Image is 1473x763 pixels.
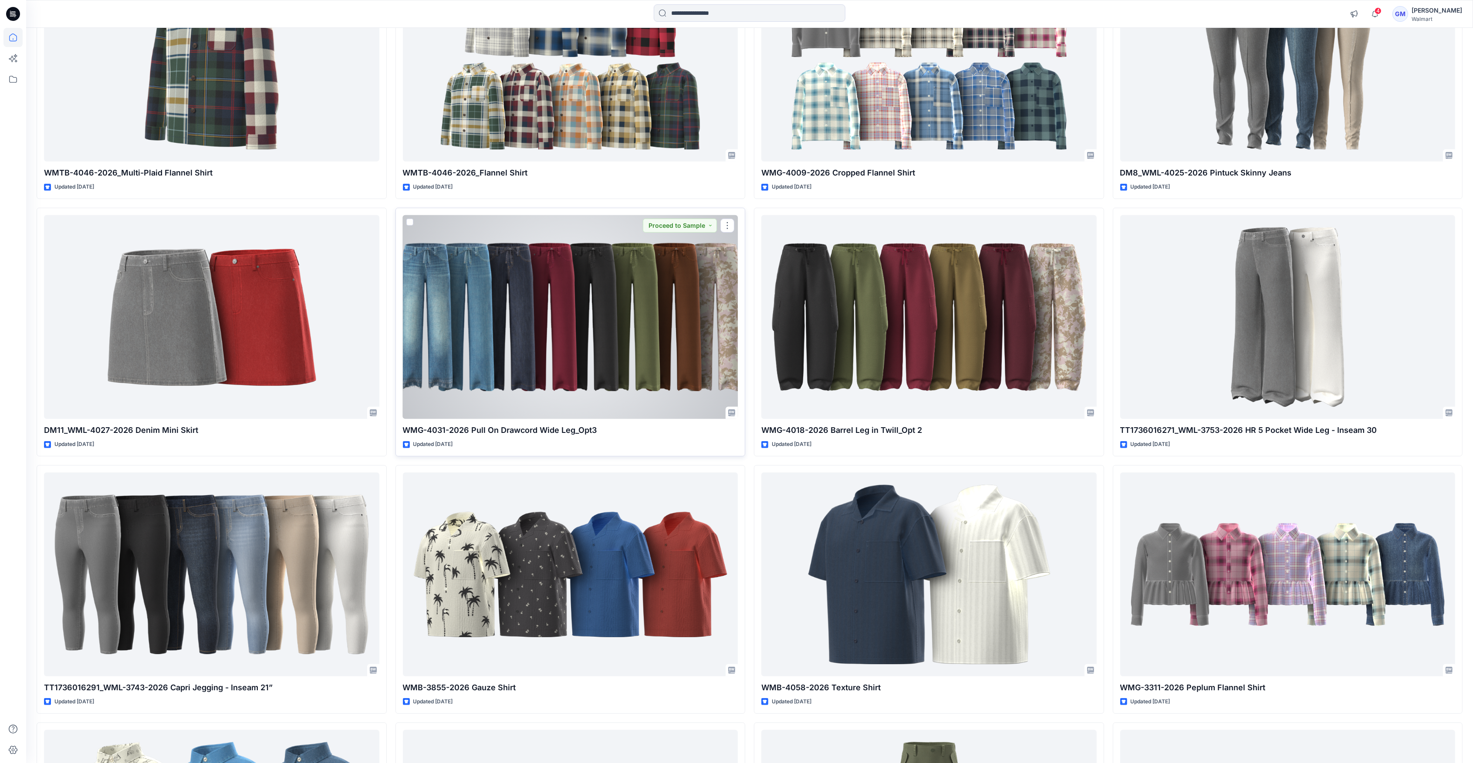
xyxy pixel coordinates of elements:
[1120,215,1456,419] a: TT1736016271_WML-3753-2026 HR 5 Pocket Wide Leg - Inseam 30
[54,697,94,706] p: Updated [DATE]
[54,440,94,449] p: Updated [DATE]
[44,215,379,419] a: DM11_WML-4027-2026 Denim Mini Skirt
[403,682,738,694] p: WMB-3855-2026 Gauze Shirt
[54,182,94,192] p: Updated [DATE]
[1131,440,1170,449] p: Updated [DATE]
[1412,16,1462,22] div: Walmart
[1131,182,1170,192] p: Updated [DATE]
[1120,473,1456,676] a: WMG-3311-2026 Peplum Flannel Shirt
[772,697,811,706] p: Updated [DATE]
[772,182,811,192] p: Updated [DATE]
[44,473,379,676] a: TT1736016291_WML-3743-2026 Capri Jegging - Inseam 21”
[772,440,811,449] p: Updated [DATE]
[1120,167,1456,179] p: DM8_WML-4025-2026 Pintuck Skinny Jeans
[1131,697,1170,706] p: Updated [DATE]
[761,473,1097,676] a: WMB-4058-2026 Texture Shirt
[1120,424,1456,436] p: TT1736016271_WML-3753-2026 HR 5 Pocket Wide Leg - Inseam 30
[413,182,453,192] p: Updated [DATE]
[1375,7,1382,14] span: 4
[761,167,1097,179] p: WMG-4009-2026 Cropped Flannel Shirt
[761,424,1097,436] p: WMG-4018-2026 Barrel Leg in Twill_Opt 2
[44,424,379,436] p: DM11_WML-4027-2026 Denim Mini Skirt
[1392,6,1408,22] div: GM
[44,682,379,694] p: TT1736016291_WML-3743-2026 Capri Jegging - Inseam 21”
[1120,682,1456,694] p: WMG-3311-2026 Peplum Flannel Shirt
[403,424,738,436] p: WMG-4031-2026 Pull On Drawcord Wide Leg_Opt3
[1412,5,1462,16] div: [PERSON_NAME]
[403,473,738,676] a: WMB-3855-2026 Gauze Shirt
[761,682,1097,694] p: WMB-4058-2026 Texture Shirt
[413,697,453,706] p: Updated [DATE]
[403,215,738,419] a: WMG-4031-2026 Pull On Drawcord Wide Leg_Opt3
[413,440,453,449] p: Updated [DATE]
[403,167,738,179] p: WMTB-4046-2026_Flannel Shirt
[761,215,1097,419] a: WMG-4018-2026 Barrel Leg in Twill_Opt 2
[44,167,379,179] p: WMTB-4046-2026_Multi-Plaid Flannel Shirt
